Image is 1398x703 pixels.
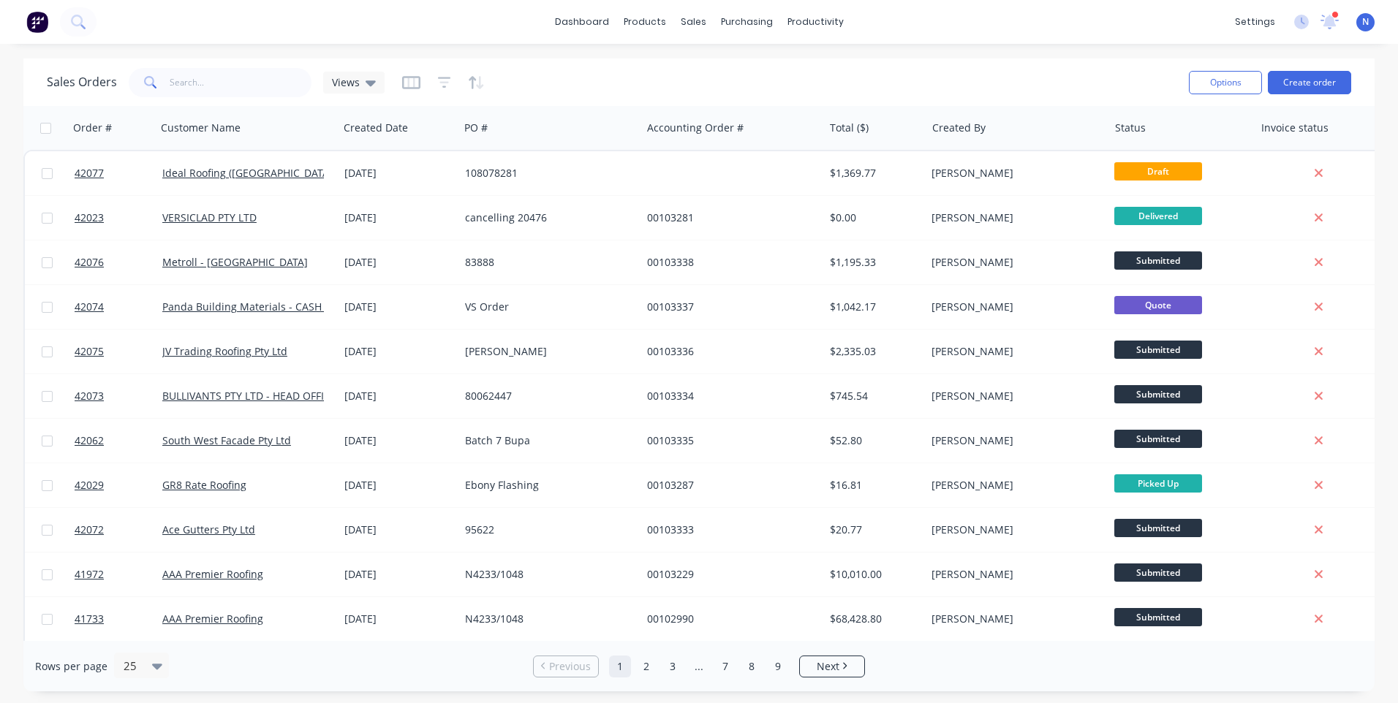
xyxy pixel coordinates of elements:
div: [DATE] [344,567,453,582]
div: [DATE] [344,612,453,626]
a: 42077 [75,151,162,195]
div: [DATE] [344,522,453,537]
div: Total ($) [830,121,869,135]
a: dashboard [548,11,616,33]
span: 42074 [75,300,104,314]
button: Options [1189,71,1262,94]
div: [PERSON_NAME] [932,255,1094,270]
span: 42073 [75,389,104,403]
span: Quote [1114,296,1202,314]
div: $1,369.77 [830,166,915,180]
div: Customer Name [161,121,241,135]
div: 00103336 [647,344,809,359]
a: Next page [800,659,864,674]
div: 95622 [465,522,627,537]
a: GR8 Rate Roofing [162,478,246,492]
a: JV Trading Roofing Pty Ltd [162,344,287,358]
div: [DATE] [344,433,453,448]
a: Page 3 [662,655,684,677]
a: South West Facade Pty Ltd [162,433,291,447]
div: Order # [73,121,112,135]
div: [PERSON_NAME] [932,433,1094,448]
div: Accounting Order # [647,121,744,135]
input: Search... [170,68,312,97]
a: Metroll - [GEOGRAPHIC_DATA] [162,255,308,269]
div: [DATE] [344,255,453,270]
div: [PERSON_NAME] [932,478,1094,493]
a: BULLIVANTS PTY LTD - HEAD OFFICE [162,389,336,403]
ul: Pagination [527,655,871,677]
a: 42075 [75,330,162,373]
div: 00103287 [647,478,809,493]
div: PO # [464,121,488,135]
div: $52.80 [830,433,915,448]
a: 42029 [75,463,162,507]
div: [PERSON_NAME] [932,166,1094,180]
div: $1,195.33 [830,255,915,270]
span: 42075 [75,344,104,359]
span: Next [817,659,839,674]
div: [PERSON_NAME] [932,522,1094,537]
a: 41972 [75,552,162,596]
a: 42076 [75,240,162,284]
div: $16.81 [830,478,915,493]
a: 42062 [75,419,162,463]
div: 00102990 [647,612,809,626]
div: purchasing [714,11,780,33]
div: 00103337 [647,300,809,314]
div: 00103229 [647,567,809,582]
div: 00103338 [647,255,809,270]
div: Invoice status [1261,121,1329,135]
div: Status [1115,121,1146,135]
span: 42072 [75,522,104,537]
span: Submitted [1114,251,1202,270]
div: [DATE] [344,210,453,225]
div: [DATE] [344,344,453,359]
div: Ebony Flashing [465,478,627,493]
a: 42072 [75,508,162,552]
div: [PERSON_NAME] [932,567,1094,582]
div: products [616,11,673,33]
span: Picked Up [1114,474,1202,493]
a: Panda Building Materials - CASH SALE [162,300,348,313]
div: [DATE] [344,389,453,403]
span: Draft [1114,162,1202,180]
div: $2,335.03 [830,344,915,359]
div: [PERSON_NAME] [932,344,1094,359]
div: [PERSON_NAME] [932,300,1094,314]
span: 42023 [75,210,104,225]
div: Created Date [344,121,408,135]
div: 00103281 [647,210,809,225]
div: [DATE] [344,300,453,314]
a: Ideal Roofing ([GEOGRAPHIC_DATA]) Pty Ltd [162,166,371,180]
div: Created By [932,121,986,135]
div: 00103333 [647,522,809,537]
a: 42073 [75,374,162,418]
span: 42062 [75,433,104,448]
div: [DATE] [344,478,453,493]
div: [PERSON_NAME] [465,344,627,359]
div: settings [1228,11,1282,33]
span: Rows per page [35,659,107,674]
div: 00103334 [647,389,809,403]
span: Views [332,75,360,90]
div: $1,042.17 [830,300,915,314]
button: Create order [1268,71,1351,94]
div: Batch 7 Bupa [465,433,627,448]
span: Previous [549,659,591,674]
div: 00103335 [647,433,809,448]
a: AAA Premier Roofing [162,612,263,626]
a: Page 1 is your current page [609,655,631,677]
span: 41972 [75,567,104,582]
img: Factory [26,11,48,33]
div: $68,428.80 [830,612,915,626]
span: Submitted [1114,341,1202,359]
a: Page 7 [714,655,736,677]
a: Previous page [534,659,598,674]
span: Delivered [1114,207,1202,225]
a: Ace Gutters Pty Ltd [162,522,255,536]
div: sales [673,11,714,33]
div: 108078281 [465,166,627,180]
div: $10,010.00 [830,567,915,582]
span: 42077 [75,166,104,180]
